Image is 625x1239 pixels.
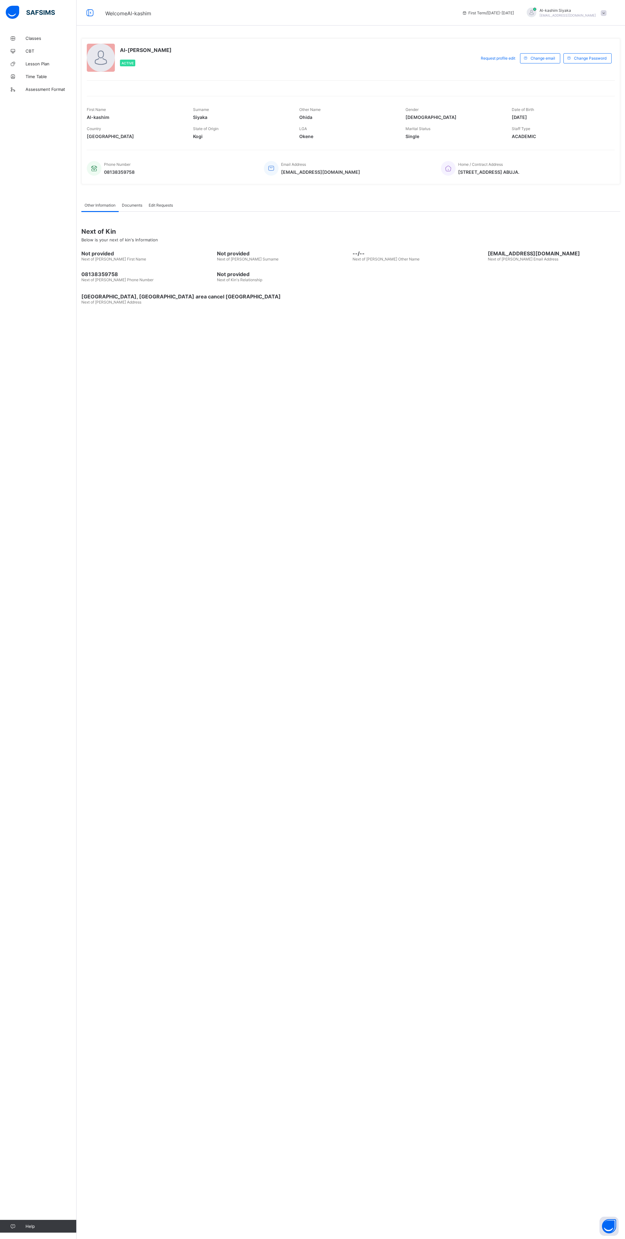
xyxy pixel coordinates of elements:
[458,169,519,175] span: [STREET_ADDRESS] ABUJA.
[122,203,142,208] span: Documents
[512,107,534,112] span: Date of Birth
[353,257,420,261] span: Next of [PERSON_NAME] Other Name
[217,257,279,261] span: Next of [PERSON_NAME] Surname
[149,203,173,208] span: Edit Requests
[87,134,183,139] span: [GEOGRAPHIC_DATA]
[26,36,77,41] span: Classes
[193,134,290,139] span: Kogi
[85,203,115,208] span: Other Information
[81,250,214,257] span: Not provided
[406,107,419,112] span: Gender
[26,87,77,92] span: Assessment Format
[105,10,151,17] span: Welcome Al-kashim
[488,250,620,257] span: [EMAIL_ADDRESS][DOMAIN_NAME]
[299,134,396,139] span: Okene
[81,257,146,261] span: Next of [PERSON_NAME] First Name
[599,1217,619,1236] button: Open asap
[531,56,555,61] span: Change email
[462,11,514,15] span: session/term information
[512,126,530,131] span: Staff Type
[81,293,620,300] span: [GEOGRAPHIC_DATA], [GEOGRAPHIC_DATA] area cancel [GEOGRAPHIC_DATA]
[539,8,596,13] span: Al-kashim Siyaka
[406,126,430,131] span: Marital Status
[299,126,307,131] span: LGA
[520,8,610,18] div: Al-kashim Siyaka
[81,300,141,304] span: Next of [PERSON_NAME] Address
[193,126,219,131] span: State of Origin
[104,162,130,167] span: Phone Number
[81,277,153,282] span: Next of [PERSON_NAME] Phone Number
[217,277,262,282] span: Next of Kin's Relationship
[6,6,55,19] img: safsims
[299,114,396,120] span: Ohida
[281,169,360,175] span: [EMAIL_ADDRESS][DOMAIN_NAME]
[193,114,290,120] span: Siyaka
[87,126,101,131] span: Country
[120,47,172,53] span: Al-[PERSON_NAME]
[26,61,77,66] span: Lesson Plan
[512,114,608,120] span: [DATE]
[87,107,106,112] span: First Name
[512,134,608,139] span: ACADEMIC
[353,250,485,257] span: --/--
[26,74,77,79] span: Time Table
[193,107,209,112] span: Surname
[281,162,306,167] span: Email Address
[488,257,558,261] span: Next of [PERSON_NAME] Email Address
[217,271,349,277] span: Not provided
[26,48,77,54] span: CBT
[122,61,134,65] span: Active
[481,56,515,61] span: Request profile edit
[81,271,214,277] span: 08138359758
[406,134,502,139] span: Single
[217,250,349,257] span: Not provided
[406,114,502,120] span: [DEMOGRAPHIC_DATA]
[81,228,620,235] span: Next of Kin
[574,56,606,61] span: Change Password
[104,169,135,175] span: 08138359758
[87,114,183,120] span: Al-kashim
[299,107,321,112] span: Other Name
[458,162,503,167] span: Home / Contract Address
[81,237,158,242] span: Below is your next of kin's Information
[26,1224,76,1229] span: Help
[539,13,596,17] span: [EMAIL_ADDRESS][DOMAIN_NAME]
